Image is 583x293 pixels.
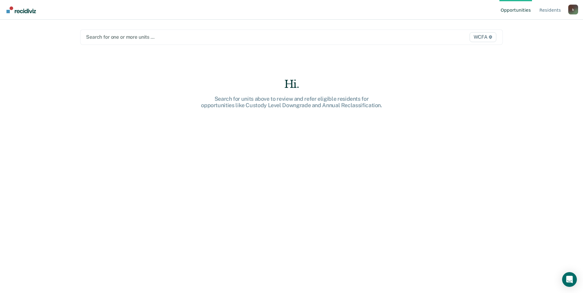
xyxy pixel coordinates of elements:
[568,5,578,14] button: Profile dropdown button
[562,272,577,287] div: Open Intercom Messenger
[6,6,36,13] img: Recidiviz
[470,32,496,42] span: WCFA
[568,5,578,14] div: k
[193,78,390,91] div: Hi.
[193,96,390,109] div: Search for units above to review and refer eligible residents for opportunities like Custody Leve...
